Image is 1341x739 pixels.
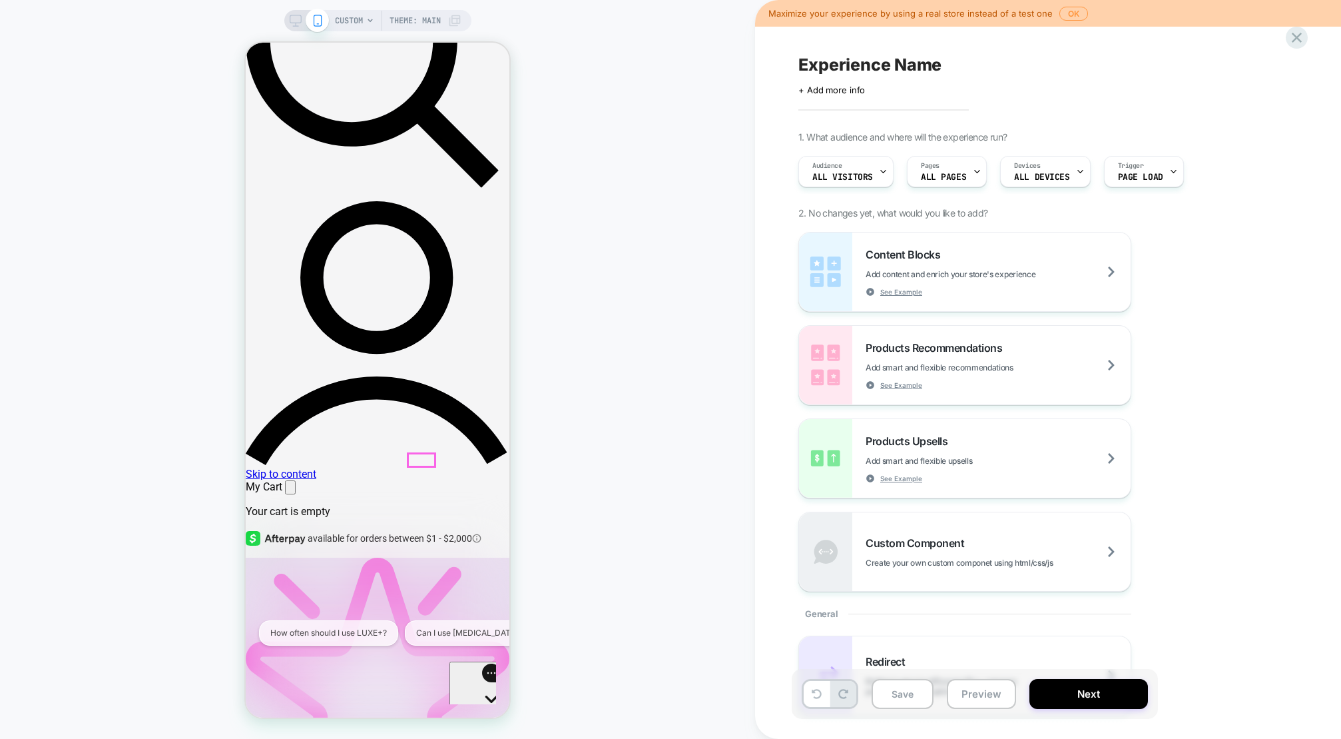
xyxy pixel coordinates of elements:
span: Add smart and flexible recommendations [866,363,1080,372]
iframe: Gorgias live chat messenger [204,619,250,662]
span: Page Load [1118,173,1163,182]
span: Custom Component [866,536,971,550]
button: Next [1029,679,1148,709]
span: Devices [1014,161,1040,171]
span: See Example [880,380,922,390]
span: Redirect [866,655,912,668]
span: Products Recommendations [866,341,1009,355]
span: ALL DEVICES [1014,173,1069,182]
span: Experience Name [798,55,941,75]
span: Theme: MAIN [390,10,441,31]
span: Products Upsells [866,434,954,448]
button: Save [872,679,934,709]
span: 1. What audience and where will the experience run? [798,131,1007,143]
span: See Example [880,474,922,483]
button: Close cart [39,438,50,452]
span: Create your own custom componet using html/css/js [866,558,1119,568]
div: General [798,592,1131,636]
span: Pages [921,161,939,171]
span: Add smart and flexible upsells [866,456,1039,466]
span: All Visitors [812,173,873,182]
button: Preview [947,679,1016,709]
span: Trigger [1118,161,1144,171]
span: + Add more info [798,85,865,95]
span: Add content and enrich your store's experience [866,269,1102,279]
button: OK [1059,7,1088,21]
span: Content Blocks [866,248,947,261]
span: CUSTOM [335,10,363,31]
span: Audience [812,161,842,171]
span: ALL PAGES [921,173,966,182]
span: See Example [880,287,922,297]
span: 2. No changes yet, what would you like to add? [798,207,987,219]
